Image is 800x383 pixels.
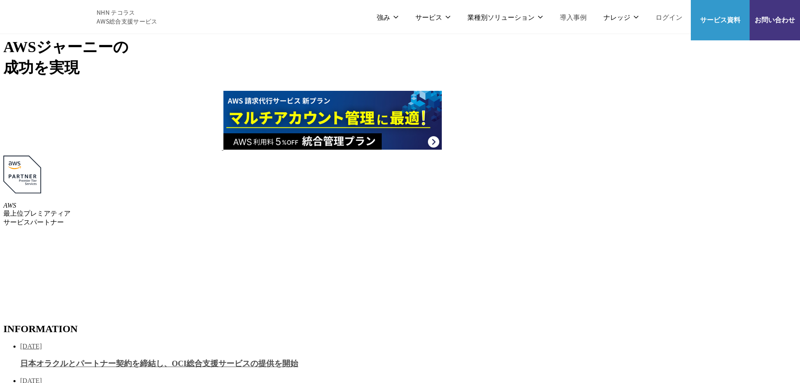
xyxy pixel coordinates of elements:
a: AWS総合支援サービス C-Chorus NHN テコラスAWS総合支援サービス [13,7,157,27]
p: サービス [415,12,451,22]
em: AWS [3,202,16,209]
span: お問い合わせ [750,14,800,25]
a: [DATE] 日本オラクルとパートナー契約を締結し、OCI総合支援サービスの提供を開始 [20,343,797,369]
img: AWSプレミアティアサービスパートナー [3,156,41,193]
span: [DATE] [20,343,42,350]
p: 最上位プレミアティア サービスパートナー [3,202,797,227]
a: 導入事例 [560,12,587,22]
p: ナレッジ [603,12,639,22]
img: AWS請求代行サービス 統合管理プラン [223,91,442,150]
a: ログイン [656,12,682,22]
h2: INFORMATION [3,323,797,335]
span: NHN テコラス AWS総合支援サービス [97,8,157,26]
p: 強み [377,12,399,22]
img: AWS総合支援サービス C-Chorus [13,7,84,27]
a: AWSとの戦略的協業契約 締結 [3,144,223,151]
h1: AWS ジャーニーの 成功を実現 [3,37,797,78]
a: AWS請求代行サービス 統合管理プラン [223,144,442,151]
img: AWSとの戦略的協業契約 締結 [3,91,222,150]
h3: 日本オラクルとパートナー契約を締結し、OCI総合支援サービスの提供を開始 [20,358,797,369]
img: 契約件数 [3,235,114,312]
span: サービス資料 [691,14,750,25]
p: 業種別ソリューション [467,12,543,22]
